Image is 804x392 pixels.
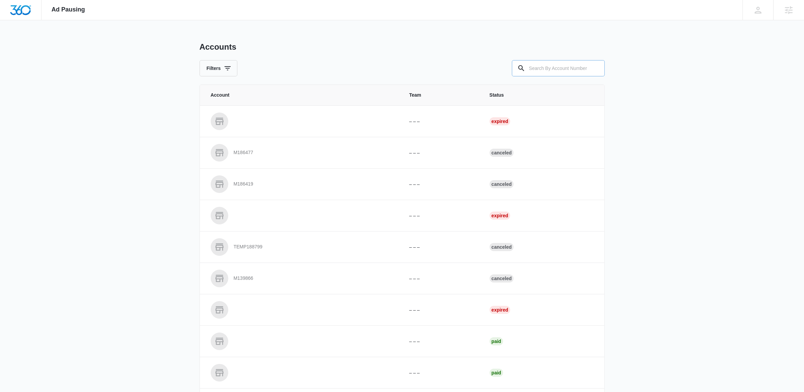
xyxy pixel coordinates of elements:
[490,180,514,188] div: Canceled
[211,144,393,162] a: M186477
[490,274,514,283] div: Canceled
[211,92,393,99] span: Account
[490,337,503,345] div: Paid
[200,42,236,52] h1: Accounts
[234,244,263,250] p: TEMP188799
[409,149,473,156] p: – – –
[409,369,473,376] p: – – –
[200,60,237,76] button: Filters
[490,149,514,157] div: Canceled
[409,92,473,99] span: Team
[409,244,473,251] p: – – –
[409,118,473,125] p: – – –
[52,6,85,13] span: Ad Pausing
[409,212,473,219] p: – – –
[490,92,594,99] span: Status
[409,338,473,345] p: – – –
[490,243,514,251] div: Canceled
[490,117,511,125] div: Expired
[409,307,473,314] p: – – –
[409,275,473,282] p: – – –
[490,369,503,377] div: Paid
[211,175,393,193] a: M186419
[234,275,253,282] p: M139866
[234,181,253,188] p: M186419
[211,270,393,287] a: M139866
[211,238,393,256] a: TEMP188799
[409,181,473,188] p: – – –
[490,306,511,314] div: Expired
[234,149,253,156] p: M186477
[512,60,605,76] input: Search By Account Number
[490,212,511,220] div: Expired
